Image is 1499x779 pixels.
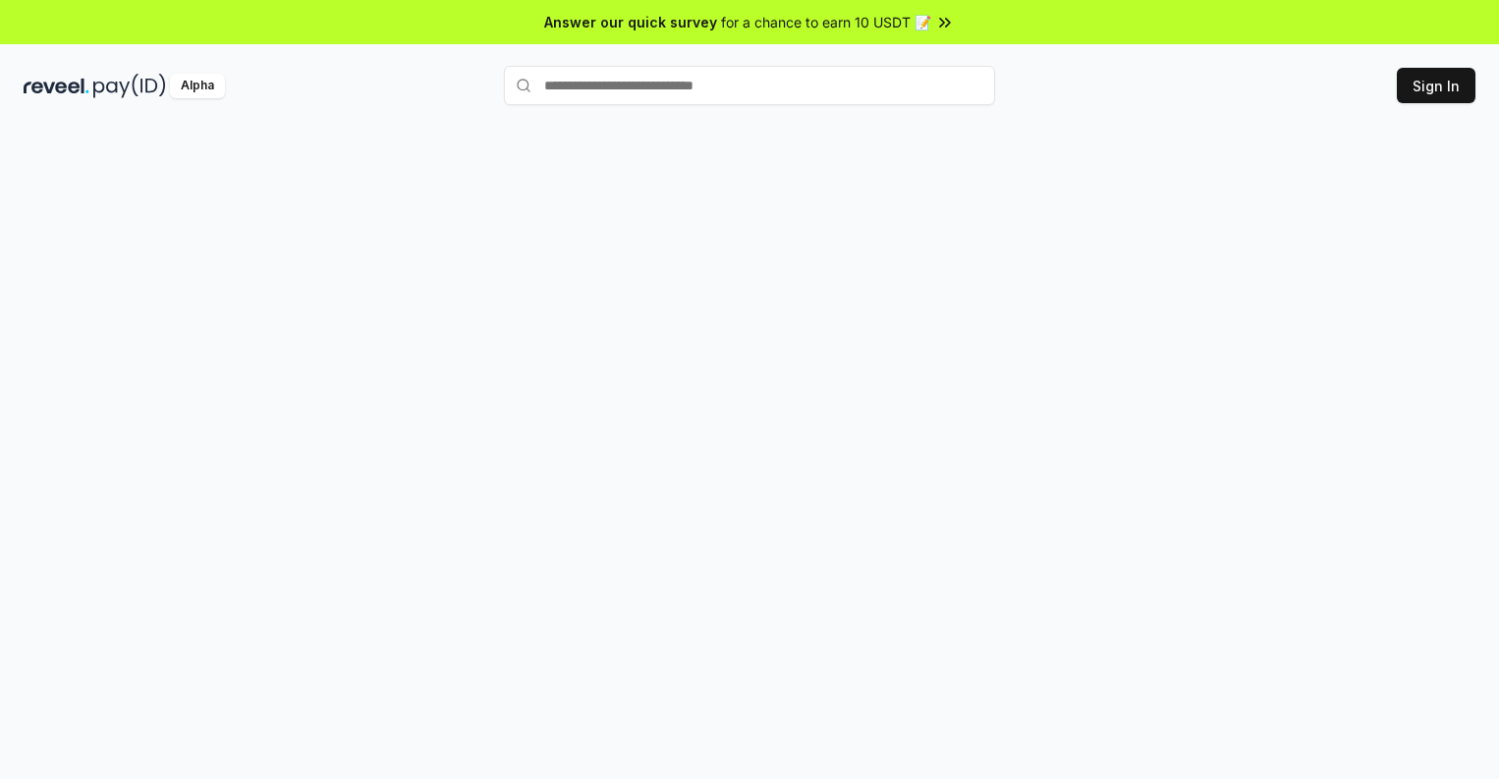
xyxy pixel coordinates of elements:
[721,12,931,32] span: for a chance to earn 10 USDT 📝
[1397,68,1475,103] button: Sign In
[544,12,717,32] span: Answer our quick survey
[93,74,166,98] img: pay_id
[170,74,225,98] div: Alpha
[24,74,89,98] img: reveel_dark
